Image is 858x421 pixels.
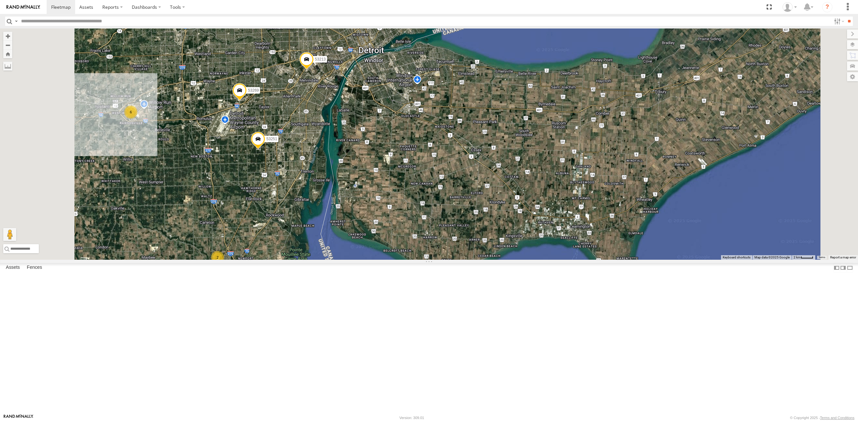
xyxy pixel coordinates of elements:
[248,88,259,93] span: 53269
[754,256,790,259] span: Map data ©2025 Google
[3,263,23,272] label: Assets
[4,415,33,421] a: Visit our Website
[792,255,815,260] button: Map Scale: 2 km per 35 pixels
[830,256,856,259] a: Report a map error
[790,416,854,420] div: © Copyright 2025 -
[3,50,12,58] button: Zoom Home
[3,40,12,50] button: Zoom out
[822,2,832,12] i: ?
[6,5,40,9] img: rand-logo.svg
[780,2,799,12] div: Miky Transport
[24,263,45,272] label: Fences
[723,255,751,260] button: Keyboard shortcuts
[3,228,16,241] button: Drag Pegman onto the map to open Street View
[124,106,137,119] div: 6
[840,263,846,272] label: Dock Summary Table to the Right
[847,263,853,272] label: Hide Summary Table
[794,256,801,259] span: 2 km
[831,17,845,26] label: Search Filter Options
[820,416,854,420] a: Terms and Conditions
[266,137,277,142] span: 53251
[14,17,19,26] label: Search Query
[847,72,858,81] label: Map Settings
[3,62,12,71] label: Measure
[315,57,326,62] span: 53213
[3,32,12,40] button: Zoom in
[818,256,825,259] a: Terms (opens in new tab)
[400,416,424,420] div: Version: 309.01
[211,251,224,264] div: 2
[833,263,840,272] label: Dock Summary Table to the Left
